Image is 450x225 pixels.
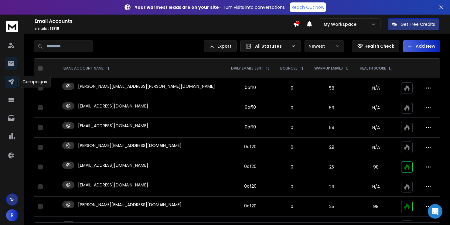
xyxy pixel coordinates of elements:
[135,4,219,10] strong: Your warmest leads are on your site
[314,66,343,71] p: WARMUP EMAILS
[278,124,305,131] p: 0
[309,118,354,138] td: 59
[78,123,148,129] p: [EMAIL_ADDRESS][DOMAIN_NAME]
[280,66,298,71] p: BOUNCES
[63,66,110,71] div: EMAIL ACCOUNT NAME
[309,197,354,216] td: 25
[6,209,18,221] button: R
[278,184,305,190] p: 0
[244,183,257,189] div: 0 of 20
[354,157,397,177] td: 98
[324,21,359,27] p: My Workspace
[278,85,305,91] p: 0
[35,18,293,25] h1: Email Accounts
[309,78,354,98] td: 58
[231,66,263,71] p: DAILY EMAILS SENT
[244,203,257,209] div: 0 of 20
[388,18,439,30] button: Get Free Credits
[309,98,354,118] td: 59
[358,105,394,111] p: N/A
[278,203,305,210] p: 0
[244,163,257,169] div: 0 of 20
[135,4,285,10] p: – Turn visits into conversations
[290,2,326,12] a: Reach Out Now
[354,197,397,216] td: 98
[255,43,288,49] p: All Statuses
[245,104,256,110] div: 0 of 10
[403,40,440,52] button: Add New
[244,144,257,150] div: 0 of 20
[78,202,182,208] p: [PERSON_NAME][EMAIL_ADDRESS][DOMAIN_NAME]
[360,66,386,71] p: HEALTH SCORE
[78,83,215,89] p: [PERSON_NAME][EMAIL_ADDRESS][PERSON_NAME][DOMAIN_NAME]
[309,177,354,197] td: 29
[364,43,394,49] p: Health Check
[204,40,237,52] button: Export
[245,84,256,90] div: 0 of 10
[291,4,324,10] p: Reach Out Now
[309,138,354,157] td: 29
[401,21,435,27] p: Get Free Credits
[35,26,293,31] p: Emails :
[78,142,182,148] p: [PERSON_NAME][EMAIL_ADDRESS][DOMAIN_NAME]
[78,182,148,188] p: [EMAIL_ADDRESS][DOMAIN_NAME]
[358,184,394,190] p: N/A
[358,144,394,150] p: N/A
[19,76,51,87] div: Campaigns
[6,21,18,32] img: logo
[245,124,256,130] div: 0 of 10
[358,124,394,131] p: N/A
[305,40,344,52] button: Newest
[358,85,394,91] p: N/A
[78,162,148,168] p: [EMAIL_ADDRESS][DOMAIN_NAME]
[78,103,148,109] p: [EMAIL_ADDRESS][DOMAIN_NAME]
[50,26,59,31] span: 18 / 18
[278,144,305,150] p: 0
[278,105,305,111] p: 0
[278,164,305,170] p: 0
[428,204,442,219] div: Open Intercom Messenger
[309,157,354,177] td: 25
[352,40,399,52] button: Health Check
